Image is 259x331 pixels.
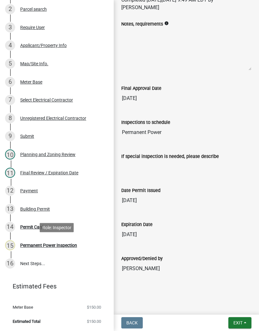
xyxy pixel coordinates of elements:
[228,317,251,328] button: Exit
[5,240,15,250] div: 15
[5,40,15,50] div: 4
[5,222,15,232] div: 14
[20,61,48,66] div: Map/Site Info.
[121,86,161,91] label: Final Approval Date
[20,98,73,102] div: Select Electrical Contractor
[126,320,138,325] span: Back
[20,134,34,138] div: Submit
[20,25,45,30] div: Require User
[121,257,163,261] label: Approved/Denied by
[13,305,33,309] span: Meter Base
[20,152,75,157] div: Planning and Zoning Review
[121,120,170,125] label: Inspections to schedule
[5,280,104,293] a: Estimated Fees
[5,186,15,196] div: 12
[121,223,153,227] label: Expiration Date
[5,258,15,269] div: 16
[20,43,67,48] div: Applicant/Property Info
[87,319,101,323] span: $150.00
[20,189,38,193] div: Payment
[20,7,47,11] div: Parcel search
[20,171,78,175] div: Final Review / Expiration Date
[87,305,101,309] span: $150.00
[40,223,74,232] div: Role: Inspector
[5,95,15,105] div: 7
[233,320,243,325] span: Exit
[20,225,44,229] div: Permit Card
[13,319,40,323] span: Estimated Total
[164,21,169,26] i: info
[5,113,15,123] div: 8
[5,149,15,160] div: 10
[5,59,15,69] div: 5
[5,131,15,141] div: 9
[20,243,77,247] div: Permanent Power Inspection
[20,80,42,84] div: Meter Base
[5,168,15,178] div: 11
[121,189,160,193] label: Date Permit Issued
[5,204,15,214] div: 13
[121,154,219,159] label: If special inspection is needed, please describe
[20,116,86,120] div: Unregistered Electrical Contractor
[5,4,15,14] div: 2
[5,77,15,87] div: 6
[121,317,143,328] button: Back
[20,207,50,211] div: Building Permit
[5,22,15,32] div: 3
[121,22,163,26] label: Notes, requirements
